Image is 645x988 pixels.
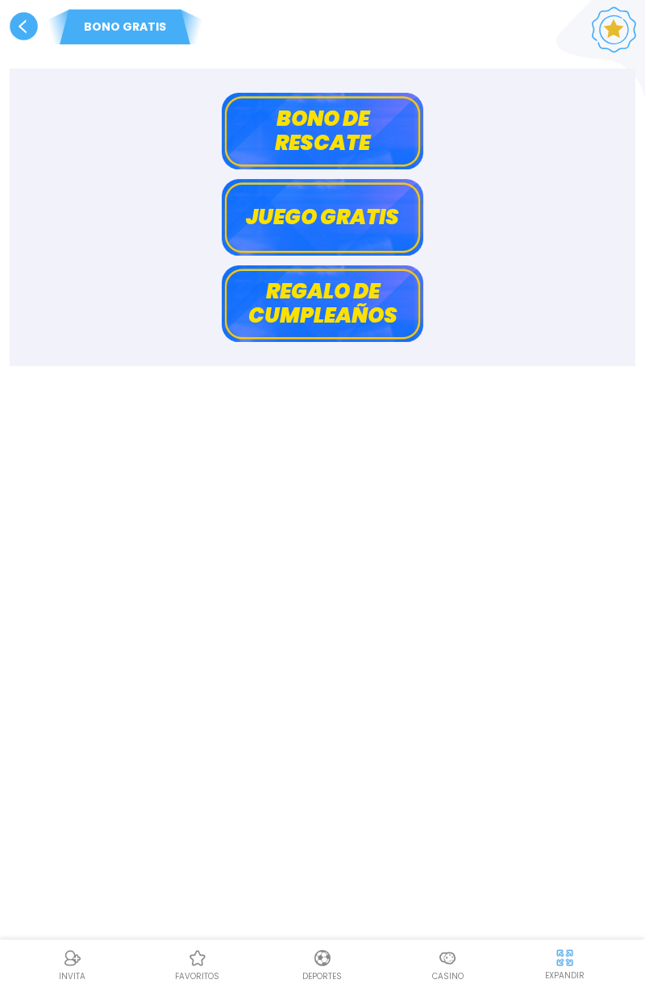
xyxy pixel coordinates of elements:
[175,970,219,982] p: favoritos
[135,946,260,982] a: Casino FavoritosCasino Favoritosfavoritos
[438,948,457,968] img: Casino
[63,948,82,968] img: Referral
[545,969,585,982] p: EXPANDIR
[188,948,207,968] img: Casino Favoritos
[59,970,85,982] p: INVITA
[222,265,423,342] button: Regalo de cumpleaños
[313,948,332,968] img: Deportes
[260,946,385,982] a: DeportesDeportesDeportes
[302,970,342,982] p: Deportes
[222,179,423,256] button: Juego gratis
[40,18,210,35] p: BONO GRATIS
[432,970,464,982] p: Casino
[555,948,575,968] img: hide
[222,93,423,169] button: Bono de rescate
[10,946,135,982] a: ReferralReferralINVITA
[385,946,510,982] a: CasinoCasinoCasino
